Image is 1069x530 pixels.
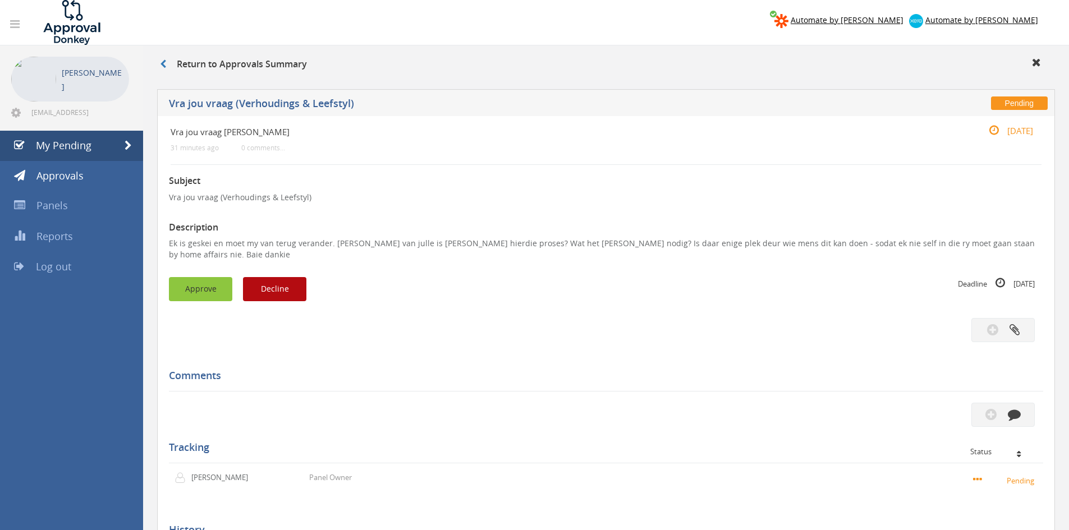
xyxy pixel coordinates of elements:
[991,96,1048,110] span: Pending
[169,98,783,112] h5: Vra jou vraag (Verhoudings & Leefstyl)
[241,144,285,152] small: 0 comments...
[774,14,788,28] img: zapier-logomark.png
[36,199,68,212] span: Panels
[977,125,1033,137] small: [DATE]
[36,169,84,182] span: Approvals
[169,192,1043,203] p: Vra jou vraag (Verhoudings & Leefstyl)
[169,176,1043,186] h3: Subject
[909,14,923,28] img: xero-logo.png
[36,229,73,243] span: Reports
[175,472,191,483] img: user-icon.png
[171,144,219,152] small: 31 minutes ago
[791,15,903,25] span: Automate by [PERSON_NAME]
[925,15,1038,25] span: Automate by [PERSON_NAME]
[169,238,1043,260] p: Ek is geskei en moet my van terug verander. [PERSON_NAME] van julle is [PERSON_NAME] hierdie pros...
[169,370,1035,381] h5: Comments
[62,66,123,94] p: [PERSON_NAME]
[31,108,127,117] span: [EMAIL_ADDRESS][DOMAIN_NAME]
[958,277,1035,289] small: Deadline [DATE]
[169,223,1043,233] h3: Description
[36,260,71,273] span: Log out
[171,127,896,137] h4: Vra jou vraag [PERSON_NAME]
[36,139,91,152] span: My Pending
[191,472,256,483] p: [PERSON_NAME]
[169,277,232,301] button: Approve
[970,448,1035,455] div: Status
[973,474,1038,486] small: Pending
[160,59,307,70] h3: Return to Approvals Summary
[309,472,352,483] p: Panel Owner
[169,442,1035,453] h5: Tracking
[243,277,306,301] button: Decline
